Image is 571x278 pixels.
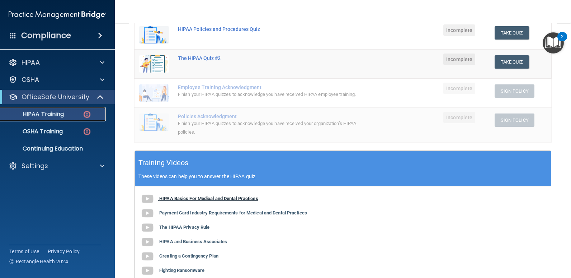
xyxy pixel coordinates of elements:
img: gray_youtube_icon.38fcd6cc.png [140,221,155,235]
div: Employee Training Acknowledgment [178,84,364,90]
span: Incomplete [443,54,475,65]
b: Creating a Contingency Plan [159,253,218,259]
b: Payment Card Industry Requirements for Medical and Dental Practices [159,210,307,216]
p: Settings [22,162,48,170]
div: 2 [561,37,563,46]
img: danger-circle.6113f641.png [82,110,91,119]
img: PMB logo [9,8,106,22]
p: HIPAA Training [5,111,64,118]
p: OfficeSafe University [22,93,89,101]
a: HIPAA [9,58,104,67]
img: danger-circle.6113f641.png [82,127,91,136]
span: Incomplete [443,24,475,36]
iframe: Drift Widget Chat Controller [447,227,562,256]
img: gray_youtube_icon.38fcd6cc.png [140,249,155,264]
button: Sign Policy [495,113,534,127]
div: Finish your HIPAA quizzes to acknowledge you have received your organization’s HIPAA policies. [178,119,364,136]
img: gray_youtube_icon.38fcd6cc.png [140,264,155,278]
img: gray_youtube_icon.38fcd6cc.png [140,192,155,206]
div: The HIPAA Quiz #2 [178,55,364,61]
p: OSHA [22,75,39,84]
h4: Compliance [21,31,71,41]
b: The HIPAA Privacy Rule [159,224,209,230]
p: Continuing Education [5,145,103,152]
span: Incomplete [443,83,475,94]
button: Take Quiz [495,26,529,40]
a: OSHA [9,75,104,84]
b: HIPAA and Business Associates [159,239,227,244]
a: Terms of Use [9,248,39,255]
a: Privacy Policy [48,248,80,255]
h5: Training Videos [138,157,189,169]
b: Fighting Ransomware [159,268,204,273]
b: HIPAA Basics For Medical and Dental Practices [159,196,258,201]
div: Policies Acknowledgment [178,113,364,119]
button: Open Resource Center, 2 new notifications [543,32,564,54]
div: Finish your HIPAA quizzes to acknowledge you have received HIPAA employee training. [178,90,364,99]
p: OSHA Training [5,128,63,135]
span: Incomplete [443,112,475,123]
div: HIPAA Policies and Procedures Quiz [178,26,364,32]
p: These videos can help you to answer the HIPAA quiz [138,173,547,179]
p: HIPAA [22,58,40,67]
img: gray_youtube_icon.38fcd6cc.png [140,206,155,221]
button: Take Quiz [495,55,529,69]
a: OfficeSafe University [9,93,104,101]
img: gray_youtube_icon.38fcd6cc.png [140,235,155,249]
span: Ⓒ Rectangle Health 2024 [9,258,68,265]
a: Settings [9,162,104,170]
button: Sign Policy [495,84,534,98]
